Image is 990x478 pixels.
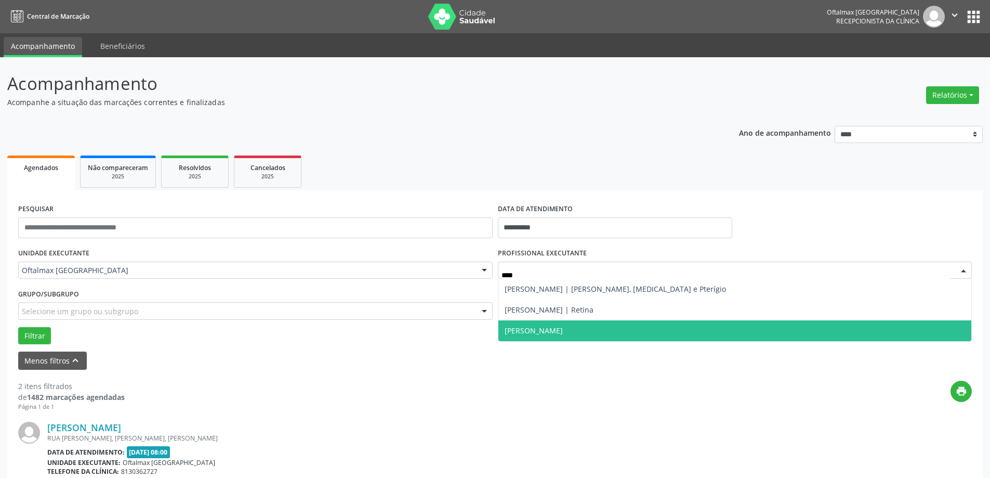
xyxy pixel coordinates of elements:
button: Menos filtroskeyboard_arrow_up [18,352,87,370]
span: Central de Marcação [27,12,89,21]
strong: 1482 marcações agendadas [27,392,125,402]
p: Acompanhamento [7,71,690,97]
span: Oftalmax [GEOGRAPHIC_DATA] [22,265,471,276]
b: Unidade executante: [47,458,121,467]
button: print [951,381,972,402]
span: Oftalmax [GEOGRAPHIC_DATA] [123,458,215,467]
div: 2 itens filtrados [18,381,125,392]
div: de [18,392,125,403]
span: [PERSON_NAME] | [PERSON_NAME], [MEDICAL_DATA] e Pterígio [505,284,726,294]
div: Oftalmax [GEOGRAPHIC_DATA] [827,8,919,17]
div: 2025 [242,173,294,180]
a: Central de Marcação [7,8,89,25]
div: RUA [PERSON_NAME], [PERSON_NAME], [PERSON_NAME] [47,434,816,443]
a: [PERSON_NAME] [47,422,121,433]
span: Recepcionista da clínica [836,17,919,25]
span: Resolvidos [179,163,211,172]
label: DATA DE ATENDIMENTO [498,201,573,217]
span: Não compareceram [88,163,148,172]
i: print [956,385,967,397]
label: PROFISSIONAL EXECUTANTE [498,246,587,262]
button:  [945,6,965,28]
div: Página 1 de 1 [18,403,125,411]
p: Acompanhe a situação das marcações correntes e finalizadas [7,97,690,108]
span: 8130362727 [121,467,157,476]
div: 2025 [169,173,221,180]
p: Ano de acompanhamento [739,126,831,139]
label: Grupo/Subgrupo [18,286,79,302]
a: Beneficiários [93,37,152,55]
b: Telefone da clínica: [47,467,119,476]
label: UNIDADE EXECUTANTE [18,246,89,262]
i: keyboard_arrow_up [70,355,81,366]
img: img [923,6,945,28]
span: Cancelados [250,163,285,172]
span: Agendados [24,163,58,172]
span: [PERSON_NAME] [505,326,563,335]
button: apps [965,8,983,26]
label: PESQUISAR [18,201,54,217]
span: [DATE] 08:00 [127,446,170,458]
span: Selecione um grupo ou subgrupo [22,306,138,317]
button: Filtrar [18,327,51,345]
i:  [949,9,960,21]
img: img [18,422,40,444]
b: Data de atendimento: [47,448,125,457]
div: 2025 [88,173,148,180]
a: Acompanhamento [4,37,82,57]
span: [PERSON_NAME] | Retina [505,305,593,315]
button: Relatórios [926,86,979,104]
